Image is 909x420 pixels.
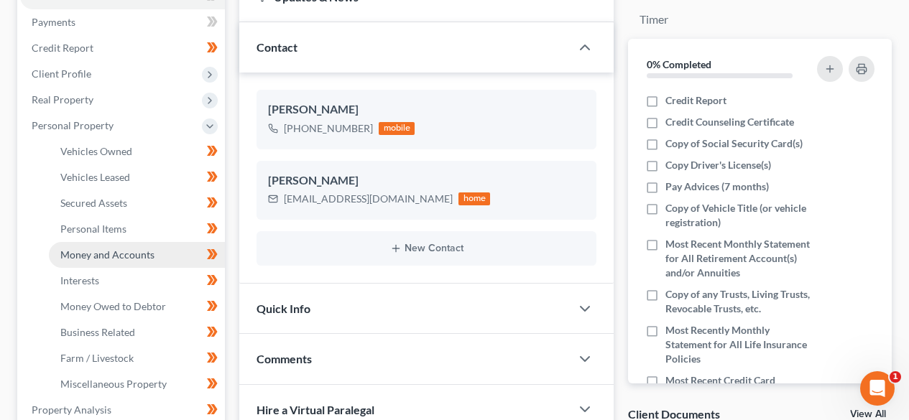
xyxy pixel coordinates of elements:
span: Credit Report [32,42,93,54]
span: Comments [257,352,312,365]
div: [EMAIL_ADDRESS][DOMAIN_NAME] [284,192,453,206]
a: Timer [628,6,680,34]
span: Copy of Vehicle Title (or vehicle registration) [665,201,813,230]
a: Vehicles Owned [49,139,225,164]
span: 1 [890,371,901,383]
a: View All [850,409,886,419]
a: Money Owed to Debtor [49,294,225,319]
a: Credit Report [20,35,225,61]
span: Miscellaneous Property [60,378,167,390]
span: Vehicles Leased [60,171,130,183]
a: Miscellaneous Property [49,371,225,397]
span: Credit Report [665,93,726,108]
span: Hire a Virtual Paralegal [257,403,374,416]
a: Farm / Livestock [49,345,225,371]
span: Interests [60,274,99,286]
span: Copy of any Trusts, Living Trusts, Revocable Trusts, etc. [665,287,813,316]
span: Most Recent Credit Card Statements [665,373,813,402]
span: Personal Property [32,119,114,131]
span: Farm / Livestock [60,352,134,364]
span: Copy of Social Security Card(s) [665,136,803,151]
button: New Contact [268,243,585,254]
iframe: Intercom live chat [860,371,895,406]
span: Money and Accounts [60,248,154,261]
span: Money Owed to Debtor [60,300,166,312]
span: Pay Advices (7 months) [665,179,769,194]
a: Interests [49,268,225,294]
a: Secured Assets [49,190,225,216]
span: Business Related [60,326,135,338]
span: Copy Driver's License(s) [665,158,771,172]
span: Secured Assets [60,197,127,209]
span: Most Recently Monthly Statement for All Life Insurance Policies [665,323,813,366]
span: Client Profile [32,67,91,80]
div: home [458,192,490,205]
a: Personal Items [49,216,225,242]
strong: 0% Completed [647,58,711,70]
span: Property Analysis [32,403,111,416]
div: [PERSON_NAME] [268,172,585,190]
div: [PERSON_NAME] [268,101,585,118]
div: mobile [379,122,415,135]
span: Contact [257,40,297,54]
a: Vehicles Leased [49,164,225,190]
div: [PHONE_NUMBER] [284,121,373,136]
a: Money and Accounts [49,242,225,268]
span: Personal Items [60,223,126,235]
span: Most Recent Monthly Statement for All Retirement Account(s) and/or Annuities [665,237,813,280]
span: Real Property [32,93,93,106]
span: Vehicles Owned [60,145,132,157]
span: Payments [32,16,75,28]
span: Credit Counseling Certificate [665,115,794,129]
a: Business Related [49,319,225,345]
span: Quick Info [257,302,310,315]
a: Payments [20,9,225,35]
